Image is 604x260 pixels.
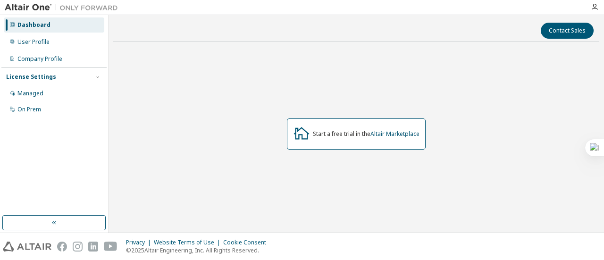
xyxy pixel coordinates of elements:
div: Website Terms of Use [154,239,223,246]
img: linkedin.svg [88,242,98,252]
div: Privacy [126,239,154,246]
button: Contact Sales [541,23,594,39]
p: © 2025 Altair Engineering, Inc. All Rights Reserved. [126,246,272,254]
img: altair_logo.svg [3,242,51,252]
div: User Profile [17,38,50,46]
img: youtube.svg [104,242,117,252]
img: Altair One [5,3,123,12]
div: Company Profile [17,55,62,63]
div: Managed [17,90,43,97]
div: License Settings [6,73,56,81]
div: Start a free trial in the [313,130,419,138]
img: instagram.svg [73,242,83,252]
a: Altair Marketplace [370,130,419,138]
div: On Prem [17,106,41,113]
div: Cookie Consent [223,239,272,246]
img: facebook.svg [57,242,67,252]
div: Dashboard [17,21,50,29]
